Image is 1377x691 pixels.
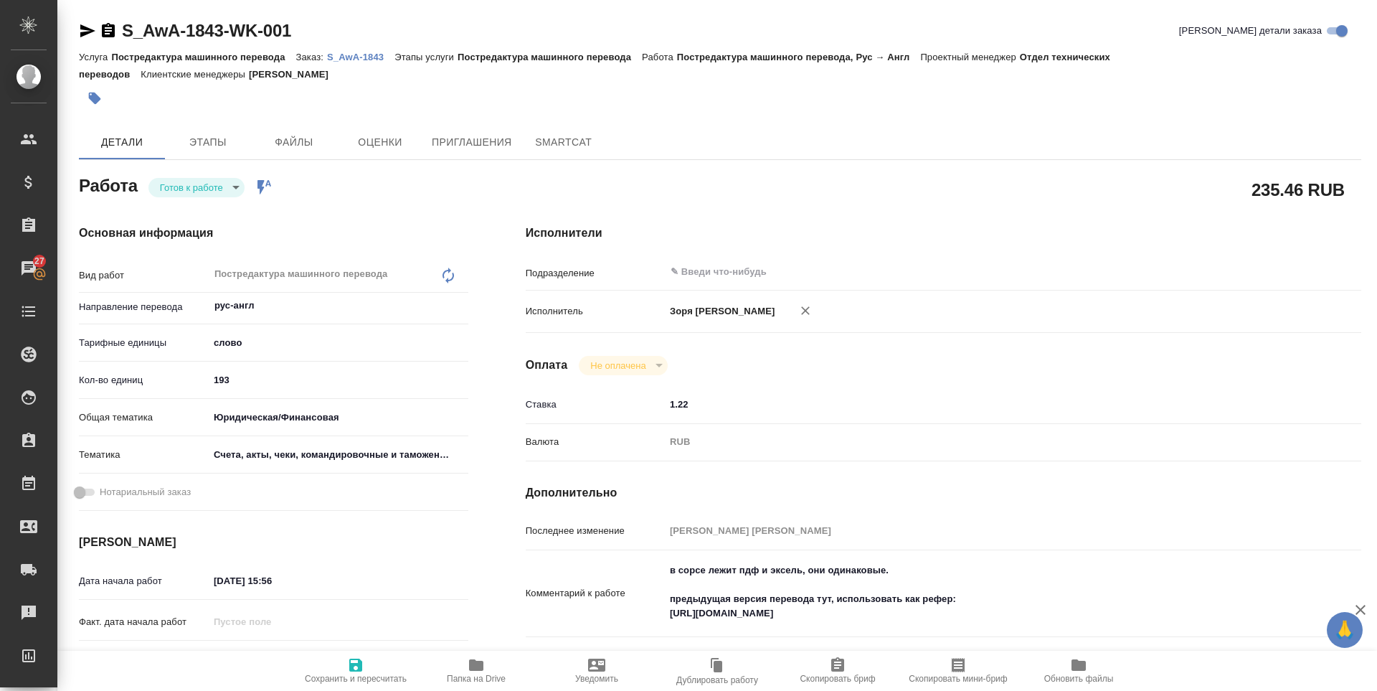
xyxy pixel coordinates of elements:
[79,373,209,387] p: Кол-во единиц
[526,266,665,281] p: Подразделение
[526,398,665,412] p: Ставка
[432,133,512,151] span: Приглашения
[579,356,667,375] div: Готов к работе
[1333,615,1357,645] span: 🙏
[586,359,650,372] button: Не оплачена
[79,52,1110,80] p: Отдел технических переводов
[79,52,111,62] p: Услуга
[526,304,665,319] p: Исполнитель
[209,443,468,467] div: Счета, акты, чеки, командировочные и таможенные документы
[677,52,921,62] p: Постредактура машинного перевода, Рус → Англ
[122,21,291,40] a: S_AwA-1843-WK-001
[209,611,334,632] input: Пустое поле
[327,52,394,62] p: S_AwA-1843
[665,645,1292,669] textarea: /Clients/Awatera/Orders/S_AwA-1843/Translated/S_AwA-1843-WK-001
[79,22,96,39] button: Скопировать ссылку для ЯМессенджера
[79,336,209,350] p: Тарифные единицы
[209,649,334,669] input: ✎ Введи что-нибудь
[526,484,1361,502] h4: Дополнительно
[305,674,407,684] span: Сохранить и пересчитать
[79,268,209,283] p: Вид работ
[156,182,227,194] button: Готов к работе
[669,263,1239,281] input: ✎ Введи что-нибудь
[79,83,110,114] button: Добавить тэг
[790,295,821,326] button: Удалить исполнителя
[920,52,1019,62] p: Проектный менеджер
[148,178,245,197] div: Готов к работе
[460,304,463,307] button: Open
[4,250,54,286] a: 27
[79,448,209,462] p: Тематика
[209,370,468,390] input: ✎ Введи что-нибудь
[416,651,536,691] button: Папка на Drive
[260,133,328,151] span: Файлы
[1284,271,1287,273] button: Open
[79,300,209,314] p: Направление перевода
[526,225,1361,242] h4: Исполнители
[249,69,339,80] p: [PERSON_NAME]
[209,405,468,430] div: Юридическая/Финансовая
[1018,651,1139,691] button: Обновить файлы
[346,133,415,151] span: Оценки
[79,615,209,629] p: Факт. дата начала работ
[777,651,898,691] button: Скопировать бриф
[100,485,191,499] span: Нотариальный заказ
[296,52,327,62] p: Заказ:
[87,133,156,151] span: Детали
[898,651,1018,691] button: Скопировать мини-бриф
[665,520,1292,541] input: Пустое поле
[676,675,758,685] span: Дублировать работу
[174,133,242,151] span: Этапы
[665,304,775,319] p: Зоря [PERSON_NAME]
[79,225,468,242] h4: Основная информация
[526,435,665,449] p: Валюта
[79,410,209,425] p: Общая тематика
[665,394,1292,415] input: ✎ Введи что-нибудь
[295,651,416,691] button: Сохранить и пересчитать
[458,52,642,62] p: Постредактура машинного перевода
[26,254,53,268] span: 27
[111,52,295,62] p: Постредактура машинного перевода
[665,558,1292,626] textarea: в сорсе лежит пдф и эксель, они одинаковые. предыдущая версия перевода тут, использовать как рефе...
[141,69,249,80] p: Клиентские менеджеры
[526,586,665,601] p: Комментарий к работе
[526,357,568,374] h4: Оплата
[394,52,458,62] p: Этапы услуги
[642,52,677,62] p: Работа
[909,674,1007,684] span: Скопировать мини-бриф
[79,574,209,588] p: Дата начала работ
[657,651,777,691] button: Дублировать работу
[536,651,657,691] button: Уведомить
[529,133,598,151] span: SmartCat
[447,674,506,684] span: Папка на Drive
[100,22,117,39] button: Скопировать ссылку
[575,674,618,684] span: Уведомить
[79,171,138,197] h2: Работа
[1251,177,1345,202] h2: 235.46 RUB
[526,524,665,538] p: Последнее изменение
[209,570,334,591] input: ✎ Введи что-нибудь
[800,674,875,684] span: Скопировать бриф
[327,50,394,62] a: S_AwA-1843
[665,430,1292,454] div: RUB
[79,534,468,551] h4: [PERSON_NAME]
[1044,674,1114,684] span: Обновить файлы
[1179,24,1322,38] span: [PERSON_NAME] детали заказа
[209,331,468,355] div: слово
[1327,612,1363,648] button: 🙏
